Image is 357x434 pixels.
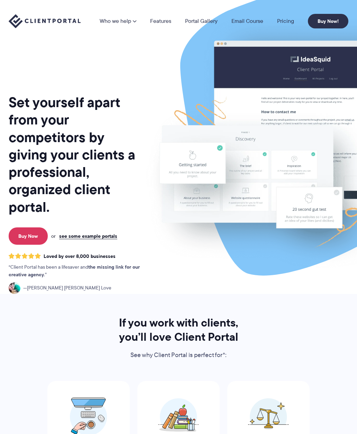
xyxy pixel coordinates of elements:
[100,18,136,24] a: Who we help
[9,263,140,278] strong: the missing link for our creative agency
[308,14,348,28] a: Buy Now!
[185,18,218,24] a: Portal Gallery
[44,253,116,259] span: Loved by over 8,000 businesses
[51,233,56,239] span: or
[277,18,294,24] a: Pricing
[104,316,253,344] h2: If you work with clients, you’ll love Client Portal
[59,233,117,239] a: see some example portals
[9,227,48,245] a: Buy Now
[104,350,253,361] p: See why Client Portal is perfect for*:
[150,18,171,24] a: Features
[23,284,111,292] span: [PERSON_NAME] [PERSON_NAME] Love
[9,94,145,216] h1: Set yourself apart from your competitors by giving your clients a professional, organized client ...
[231,18,263,24] a: Email Course
[9,263,145,279] p: Client Portal has been a lifesaver and .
